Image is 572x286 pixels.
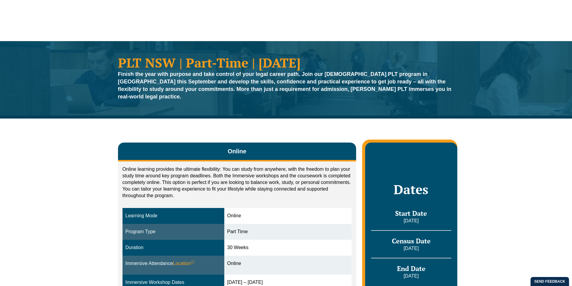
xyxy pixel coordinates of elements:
[126,228,221,235] div: Program Type
[126,212,221,219] div: Learning Mode
[228,147,246,155] span: Online
[371,182,451,197] h2: Dates
[395,209,427,218] span: Start Date
[191,260,195,264] sup: ⓘ
[371,245,451,252] p: [DATE]
[227,228,349,235] div: Part Time
[126,244,221,251] div: Duration
[126,279,221,286] div: Immersive Workshop Dates
[371,273,451,279] p: [DATE]
[371,218,451,224] p: [DATE]
[227,260,349,267] div: Online
[397,264,425,273] span: End Date
[173,260,195,267] span: Location
[118,71,452,100] strong: Finish the year with purpose and take control of your legal career path. Join our [DEMOGRAPHIC_DA...
[227,212,349,219] div: Online
[392,236,431,245] span: Census Date
[126,260,221,267] div: Immersive Attendance
[118,56,454,69] h1: PLT NSW | Part-Time | [DATE]
[227,244,349,251] div: 30 Weeks
[123,166,352,199] p: Online learning provides the ultimate flexibility: You can study from anywhere, with the freedom ...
